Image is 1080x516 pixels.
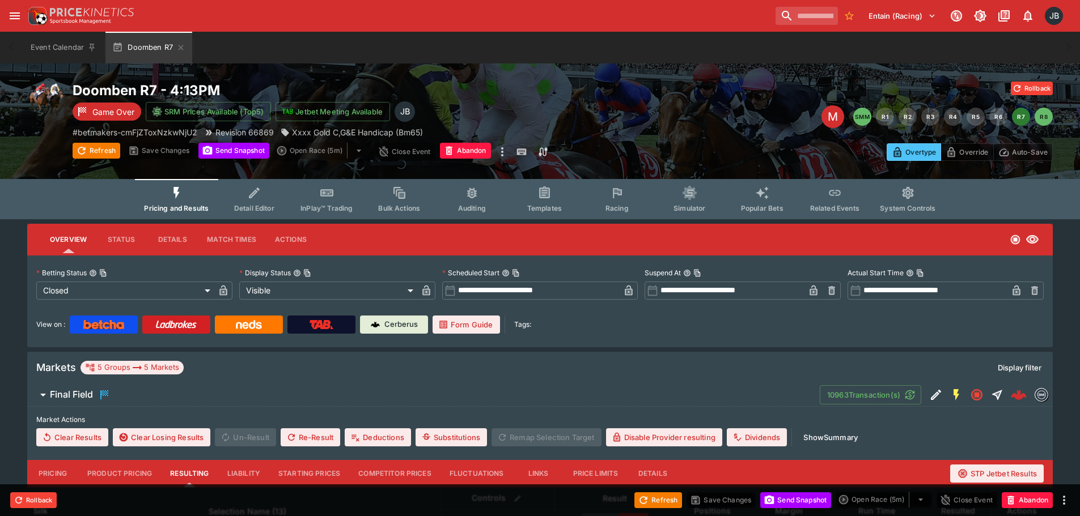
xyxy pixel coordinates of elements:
button: SMM [853,108,871,126]
button: Override [941,143,993,161]
button: Auto-Save [993,143,1053,161]
button: Resulting [161,460,218,487]
a: Cerberus [360,315,428,334]
img: Ladbrokes [155,320,197,329]
h2: Copy To Clipboard [73,82,563,99]
p: Actual Start Time [848,268,904,278]
p: Cerberus [384,319,418,330]
button: Details [627,460,678,487]
button: Doomben R7 [105,32,192,63]
button: Clear Losing Results [113,428,210,446]
button: Fluctuations [441,460,513,487]
p: Xxxx Gold C,G&E Handicap (Bm65) [292,126,423,138]
button: Actions [265,226,316,253]
div: Closed [36,282,214,300]
nav: pagination navigation [853,108,1053,126]
button: Betting StatusCopy To Clipboard [89,269,97,277]
span: Racing [605,204,629,212]
button: SGM Enabled [946,385,967,405]
img: PriceKinetics [50,8,134,16]
span: InPlay™ Trading [300,204,353,212]
button: Copy To Clipboard [916,269,924,277]
button: Details [147,226,198,253]
div: split button [836,492,932,508]
button: Status [96,226,147,253]
button: Re-Result [281,428,340,446]
p: Copy To Clipboard [73,126,197,138]
img: Betcha [83,320,124,329]
button: Closed [967,385,987,405]
button: Refresh [634,492,682,508]
button: Abandon [440,143,491,159]
button: R7 [1012,108,1030,126]
button: 10963Transaction(s) [820,385,921,404]
img: Neds [236,320,261,329]
button: ShowSummary [797,428,865,446]
span: Templates [527,204,562,212]
button: Rollback [10,492,57,508]
button: R6 [989,108,1007,126]
img: Cerberus [371,320,380,329]
p: Suspend At [645,268,681,278]
img: logo-cerberus--red.svg [1011,387,1027,403]
svg: Closed [970,388,984,402]
button: Pricing [27,460,78,487]
button: Send Snapshot [198,143,269,159]
button: Abandon [1002,492,1053,508]
button: Toggle light/dark mode [970,6,990,26]
button: Refresh [73,143,120,159]
button: Suspend AtCopy To Clipboard [683,269,691,277]
p: Revision 66869 [215,126,274,138]
span: Simulator [674,204,705,212]
button: Dividends [727,428,787,446]
button: Clear Results [36,428,108,446]
button: more [495,143,509,161]
img: Sportsbook Management [50,19,111,24]
img: TabNZ [310,320,333,329]
button: more [1057,493,1071,507]
img: horse_racing.png [27,82,63,118]
label: View on : [36,315,65,334]
svg: Visible [1026,233,1039,246]
p: Display Status [239,268,291,278]
button: Documentation [994,6,1014,26]
button: Copy To Clipboard [512,269,520,277]
span: Un-Result [215,428,276,446]
div: split button [274,143,370,159]
div: Event type filters [135,179,945,219]
p: Overtype [905,146,936,158]
button: Jetbet Meeting Available [276,102,390,121]
button: Select Tenant [862,7,943,25]
button: Copy To Clipboard [99,269,107,277]
button: R8 [1035,108,1053,126]
span: Auditing [458,204,486,212]
button: Send Snapshot [760,492,831,508]
div: betmakers [1035,388,1048,402]
div: 5 Groups 5 Markets [85,361,179,374]
button: Connected to PK [946,6,967,26]
div: 3f8378db-b424-4243-9f73-6495b0c2f781 [1011,387,1027,403]
p: Scheduled Start [442,268,499,278]
div: Visible [239,282,417,300]
button: Actual Start TimeCopy To Clipboard [906,269,914,277]
button: Edit Detail [926,385,946,405]
span: System Controls [880,204,935,212]
span: Bulk Actions [378,204,420,212]
button: Notifications [1018,6,1038,26]
button: R4 [944,108,962,126]
div: Edit Meeting [821,105,844,128]
button: Product Pricing [78,460,161,487]
div: Xxxx Gold C,G&E Handicap (Bm65) [281,126,423,138]
button: R2 [899,108,917,126]
span: Pricing and Results [144,204,209,212]
h6: Final Field [50,389,93,400]
button: Copy To Clipboard [693,269,701,277]
p: Auto-Save [1012,146,1048,158]
span: Mark an event as closed and abandoned. [1002,493,1053,505]
p: Override [959,146,988,158]
span: Popular Bets [741,204,783,212]
button: Overtype [887,143,941,161]
button: No Bookmarks [840,7,858,25]
button: R5 [967,108,985,126]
